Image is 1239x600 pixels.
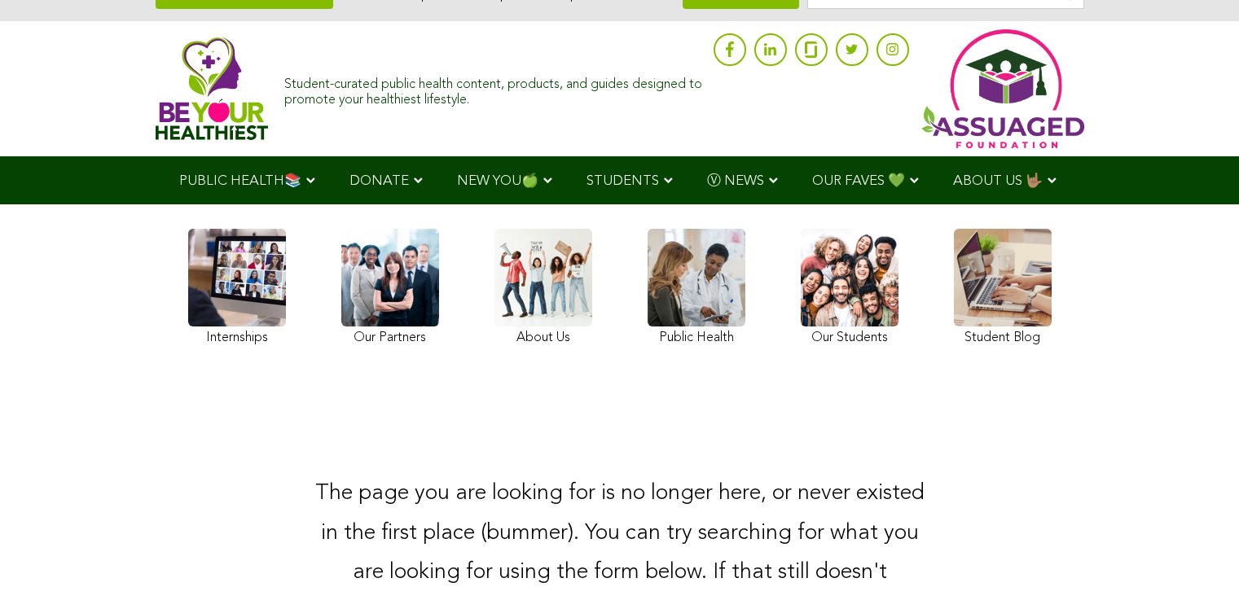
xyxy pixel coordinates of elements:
[707,174,764,188] span: Ⓥ NEWS
[921,29,1084,148] img: Assuaged App
[284,69,705,108] div: Student-curated public health content, products, and guides designed to promote your healthiest l...
[805,42,816,58] img: glassdoor
[349,174,409,188] span: DONATE
[457,174,538,188] span: NEW YOU🍏
[812,174,905,188] span: OUR FAVES 💚
[587,174,659,188] span: STUDENTS
[1158,522,1239,600] iframe: Chat Widget
[179,174,301,188] span: PUBLIC HEALTH📚
[953,174,1043,188] span: ABOUT US 🤟🏽
[156,37,269,140] img: Assuaged
[156,156,1084,204] div: Navigation Menu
